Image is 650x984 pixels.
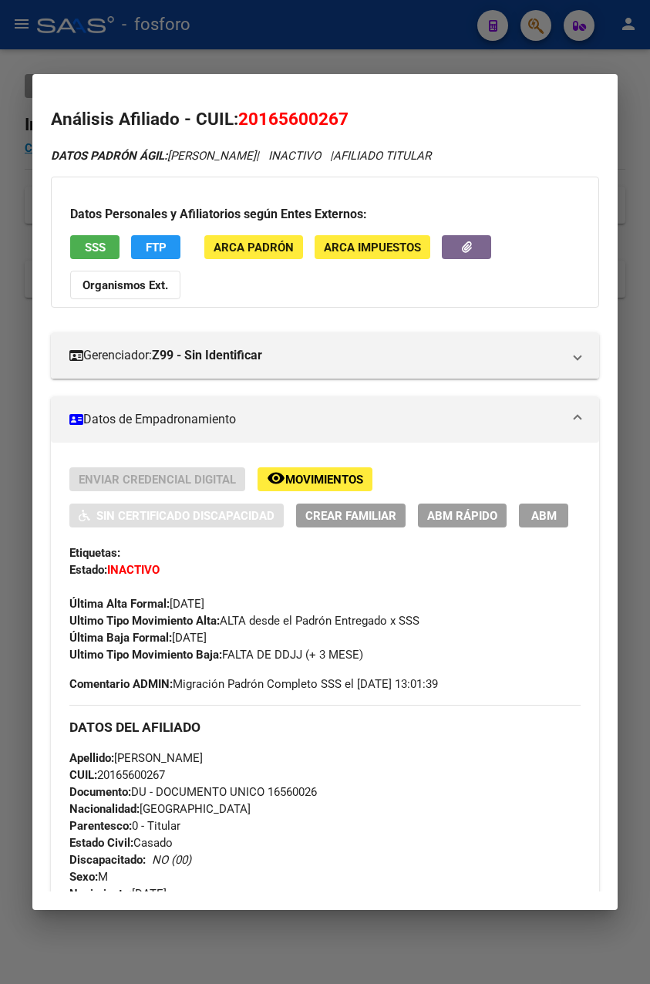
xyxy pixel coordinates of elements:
span: 20165600267 [238,109,349,129]
span: [DATE] [69,631,207,645]
iframe: Intercom live chat [598,932,635,969]
strong: Última Baja Formal: [69,631,172,645]
strong: Documento: [69,785,131,799]
span: [PERSON_NAME] [51,149,256,163]
span: Enviar Credencial Digital [79,473,236,487]
button: Enviar Credencial Digital [69,467,245,491]
strong: Etiquetas: [69,546,120,560]
span: [DATE] [69,597,204,611]
span: ABM Rápido [427,509,497,523]
strong: Parentesco: [69,819,132,833]
strong: Estado Civil: [69,836,133,850]
span: [PERSON_NAME] [69,751,203,765]
span: AFILIADO TITULAR [333,149,431,163]
strong: Nacimiento: [69,887,132,901]
span: FTP [146,241,167,254]
mat-icon: remove_red_eye [267,469,285,487]
span: 0 - Titular [69,819,180,833]
strong: Apellido: [69,751,114,765]
span: ARCA Padrón [214,241,294,254]
strong: Ultimo Tipo Movimiento Baja: [69,648,222,662]
strong: INACTIVO [107,563,160,577]
button: ARCA Padrón [204,235,303,259]
h3: DATOS DEL AFILIADO [69,719,581,736]
span: DU - DOCUMENTO UNICO 16560026 [69,785,317,799]
mat-expansion-panel-header: Gerenciador:Z99 - Sin Identificar [51,332,599,379]
span: SSS [85,241,106,254]
strong: Comentario ADMIN: [69,677,173,691]
span: M [69,870,108,884]
span: ABM [531,509,557,523]
button: ABM [519,504,568,527]
strong: Z99 - Sin Identificar [152,346,262,365]
button: Crear Familiar [296,504,406,527]
span: [DATE] [69,887,167,901]
strong: Organismos Ext. [83,278,168,292]
button: Movimientos [258,467,372,491]
span: [GEOGRAPHIC_DATA] [69,802,251,816]
button: Sin Certificado Discapacidad [69,504,284,527]
span: 20165600267 [69,768,165,782]
button: ARCA Impuestos [315,235,430,259]
mat-expansion-panel-header: Datos de Empadronamiento [51,396,599,443]
strong: Estado: [69,563,107,577]
strong: Sexo: [69,870,98,884]
span: Sin Certificado Discapacidad [96,509,274,523]
span: ARCA Impuestos [324,241,421,254]
span: Movimientos [285,473,363,487]
strong: CUIL: [69,768,97,782]
h2: Análisis Afiliado - CUIL: [51,106,599,133]
span: Migración Padrón Completo SSS el [DATE] 13:01:39 [69,676,438,693]
strong: DATOS PADRÓN ÁGIL: [51,149,167,163]
i: | INACTIVO | [51,149,431,163]
strong: Discapacitado: [69,853,146,867]
strong: Nacionalidad: [69,802,140,816]
strong: Ultimo Tipo Movimiento Alta: [69,614,220,628]
button: SSS [70,235,120,259]
mat-panel-title: Gerenciador: [69,346,562,365]
button: FTP [131,235,180,259]
mat-panel-title: Datos de Empadronamiento [69,410,562,429]
i: NO (00) [152,853,191,867]
span: Crear Familiar [305,509,396,523]
button: Organismos Ext. [70,271,180,299]
span: FALTA DE DDJJ (+ 3 MESE) [69,648,363,662]
span: ALTA desde el Padrón Entregado x SSS [69,614,419,628]
h3: Datos Personales y Afiliatorios según Entes Externos: [70,205,580,224]
strong: Última Alta Formal: [69,597,170,611]
button: ABM Rápido [418,504,507,527]
span: Casado [69,836,173,850]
